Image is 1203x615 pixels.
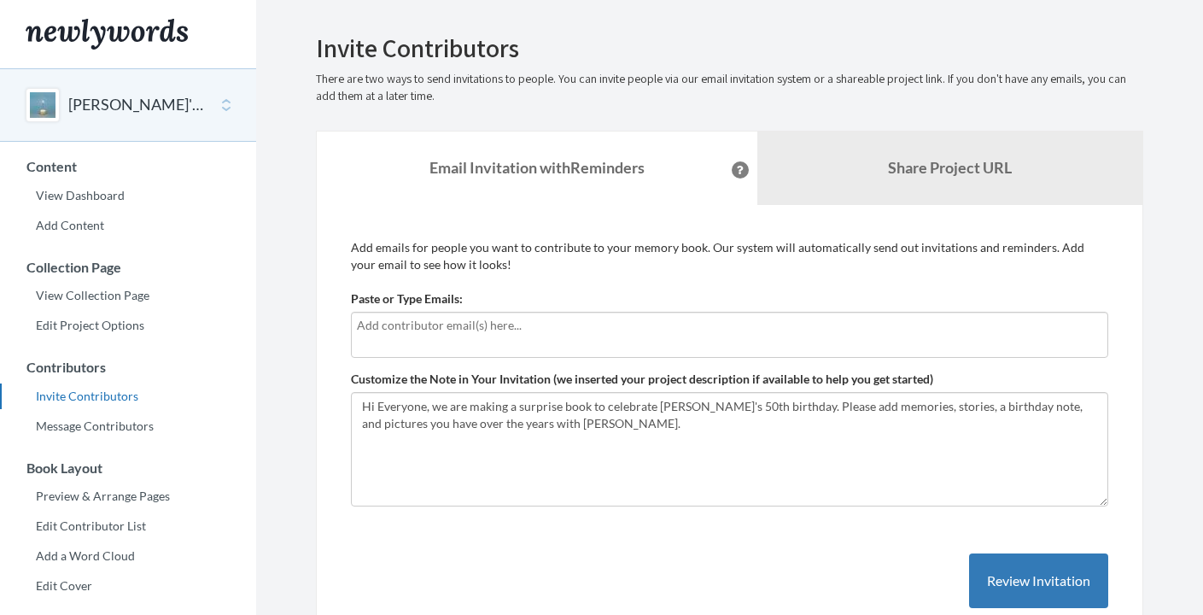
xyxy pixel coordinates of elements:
strong: Email Invitation with Reminders [429,158,645,177]
h3: Book Layout [1,460,256,476]
h3: Contributors [1,360,256,375]
img: Newlywords logo [26,19,188,50]
label: Paste or Type Emails: [351,290,463,307]
textarea: Hi Everyone, we are making a surprise book to celebrate [PERSON_NAME]'s 50th birthday. Please add... [351,392,1108,507]
h2: Invite Contributors [316,34,1143,62]
b: Share Project URL [888,158,1012,177]
label: Customize the Note in Your Invitation (we inserted your project description if available to help ... [351,371,933,388]
h3: Content [1,159,256,174]
input: Add contributor email(s) here... [357,316,1102,335]
button: [PERSON_NAME]'s 50th Birthday [68,94,207,116]
h3: Collection Page [1,260,256,275]
p: There are two ways to send invitations to people. You can invite people via our email invitation ... [316,71,1143,105]
p: Add emails for people you want to contribute to your memory book. Our system will automatically s... [351,239,1108,273]
button: Review Invitation [969,553,1108,609]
